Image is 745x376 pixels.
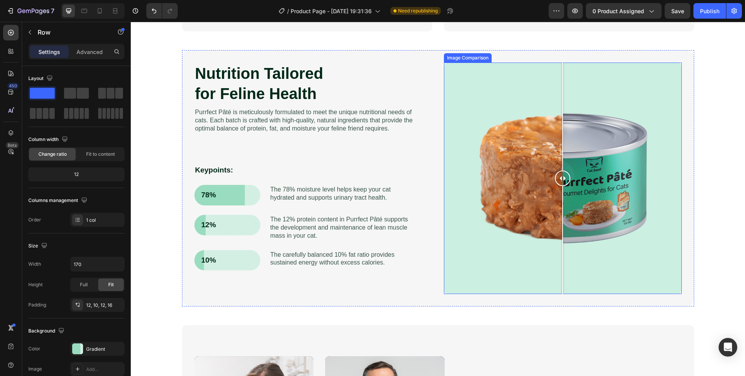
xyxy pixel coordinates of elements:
[140,194,277,218] p: The 12% protein content in Purrfect Pâté supports the development and maintenance of lean muscle ...
[38,28,104,37] p: Row
[28,241,49,251] div: Size
[28,73,54,84] div: Layout
[28,261,41,268] div: Width
[71,234,125,244] p: 10%
[71,257,124,271] input: Auto
[665,3,690,19] button: Save
[287,7,289,15] span: /
[28,134,69,145] div: Column width
[693,3,726,19] button: Publish
[315,33,359,40] div: Image Comparison
[86,366,123,373] div: Add...
[140,229,277,245] p: The carefully balanced 10% fat ratio provides sustained energy without excess calories.
[86,302,123,309] div: 12, 10, 12, 16
[80,281,88,288] span: Full
[51,6,54,16] p: 7
[291,7,372,15] span: Product Page - [DATE] 19:31:36
[28,195,89,206] div: Columns management
[86,217,123,224] div: 1 col
[140,164,277,180] p: The 78% moisture level helps keep your cat hydrated and supports urinary tract health.
[30,169,123,180] div: 12
[38,151,67,158] span: Change ratio
[398,7,438,14] span: Need republishing
[3,3,58,19] button: 7
[146,3,178,19] div: Undo/Redo
[28,216,41,223] div: Order
[108,281,114,288] span: Fit
[593,7,644,15] span: 0 product assigned
[71,198,125,208] p: 12%
[700,7,719,15] div: Publish
[28,326,66,336] div: Background
[86,346,123,353] div: Gradient
[6,142,19,148] div: Beta
[7,83,19,89] div: 450
[671,8,684,14] span: Save
[28,345,40,352] div: Color
[28,281,43,288] div: Height
[131,22,745,376] iframe: Design area
[719,338,737,357] div: Open Intercom Messenger
[28,301,46,308] div: Padding
[38,48,60,56] p: Settings
[86,151,115,158] span: Fit to content
[76,48,103,56] p: Advanced
[586,3,662,19] button: 0 product assigned
[28,366,42,373] div: Image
